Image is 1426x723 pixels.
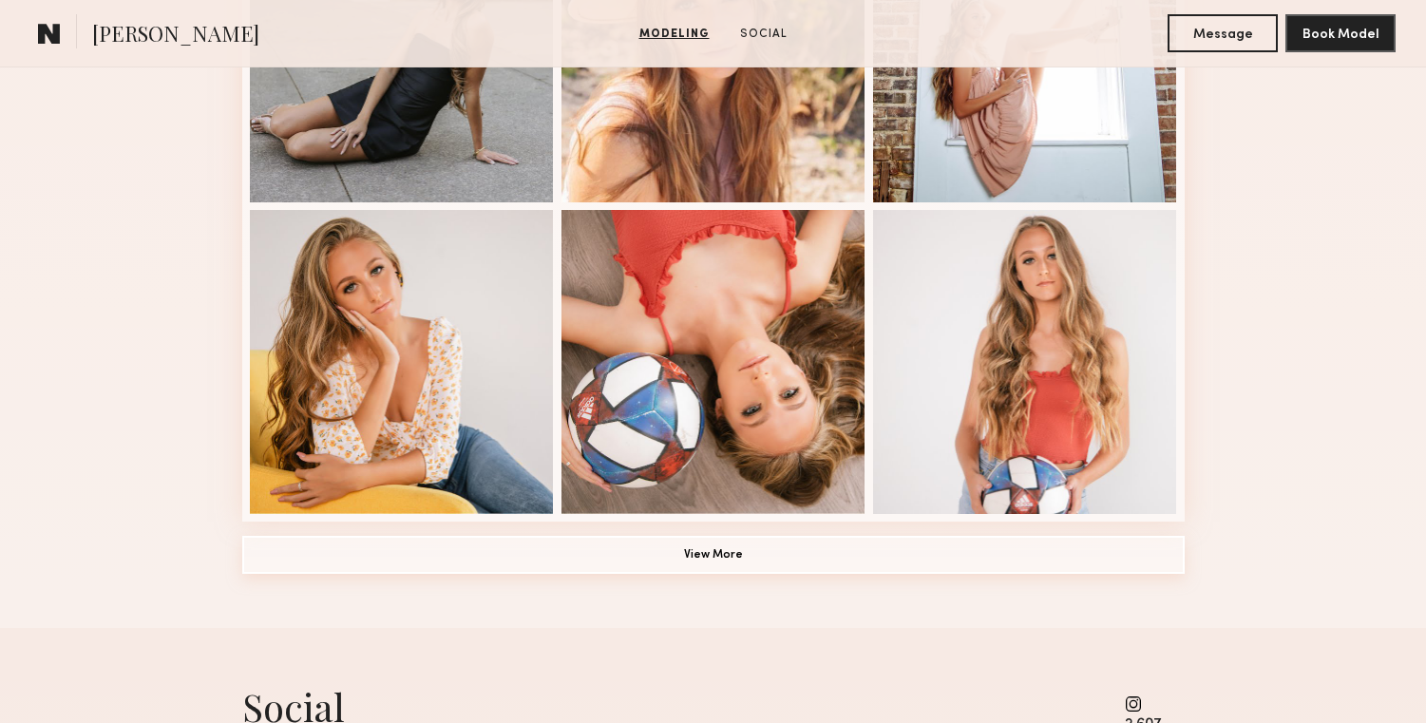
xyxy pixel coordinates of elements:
button: View More [242,536,1185,574]
span: [PERSON_NAME] [92,19,259,52]
button: Book Model [1285,14,1396,52]
a: Book Model [1285,25,1396,41]
button: Message [1168,14,1278,52]
a: Modeling [632,26,717,43]
a: Social [732,26,795,43]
